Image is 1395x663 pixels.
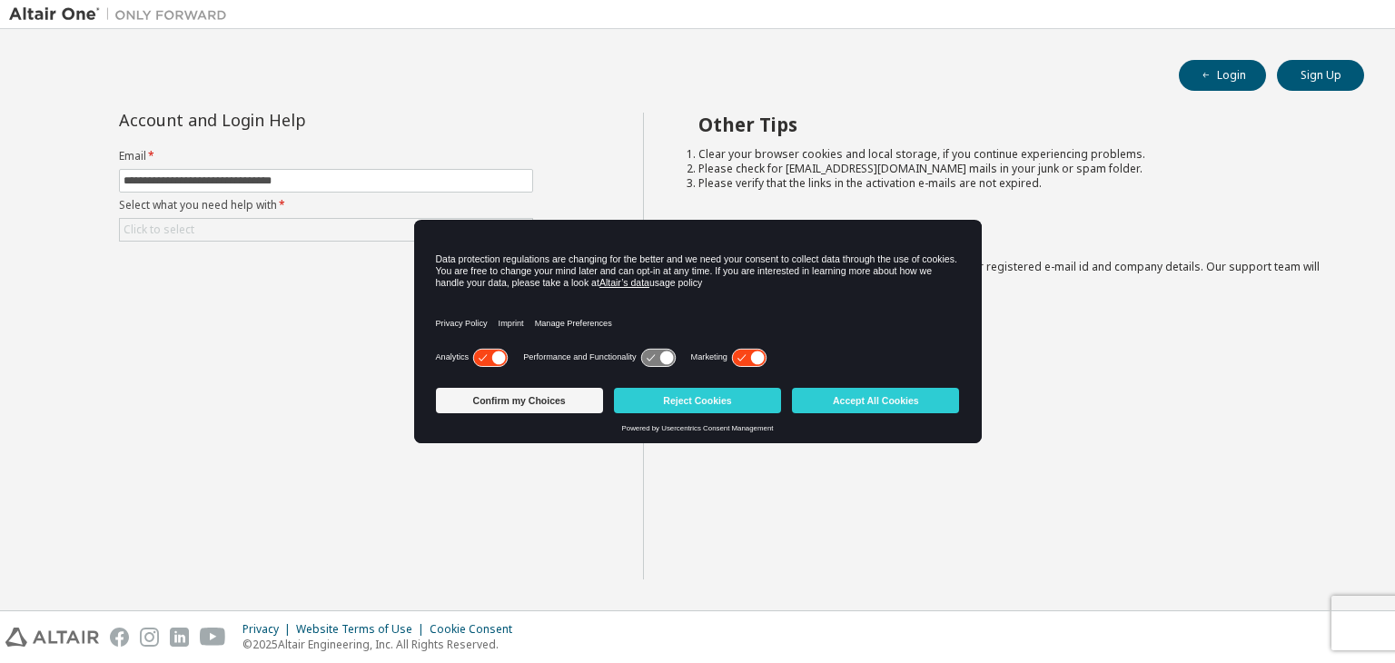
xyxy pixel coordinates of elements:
[698,259,1320,289] span: with a brief description of the problem, your registered e-mail id and company details. Our suppo...
[5,628,99,647] img: altair_logo.svg
[698,225,1332,249] h2: Not sure how to login?
[120,219,532,241] div: Click to select
[242,637,523,652] p: © 2025 Altair Engineering, Inc. All Rights Reserved.
[1179,60,1266,91] button: Login
[119,113,450,127] div: Account and Login Help
[119,149,533,163] label: Email
[1277,60,1364,91] button: Sign Up
[698,176,1332,191] li: Please verify that the links in the activation e-mails are not expired.
[200,628,226,647] img: youtube.svg
[119,198,533,213] label: Select what you need help with
[698,147,1332,162] li: Clear your browser cookies and local storage, if you continue experiencing problems.
[124,223,194,237] div: Click to select
[698,162,1332,176] li: Please check for [EMAIL_ADDRESS][DOMAIN_NAME] mails in your junk or spam folder.
[140,628,159,647] img: instagram.svg
[242,622,296,637] div: Privacy
[296,622,430,637] div: Website Terms of Use
[9,5,236,24] img: Altair One
[110,628,129,647] img: facebook.svg
[170,628,189,647] img: linkedin.svg
[430,622,523,637] div: Cookie Consent
[698,113,1332,136] h2: Other Tips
